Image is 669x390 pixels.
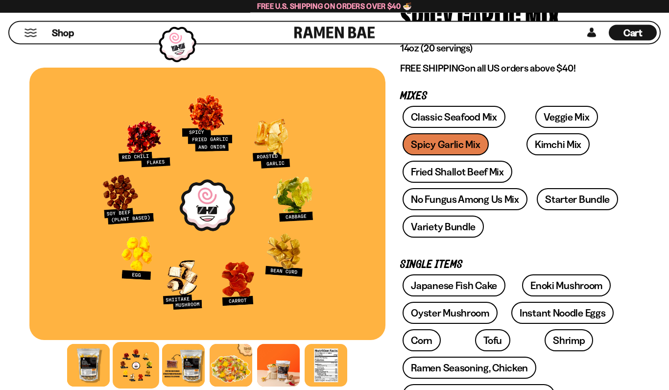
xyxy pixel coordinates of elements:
[537,189,618,211] a: Starter Bundle
[535,106,598,128] a: Veggie Mix
[403,161,512,183] a: Fried Shallot Beef Mix
[522,275,611,297] a: Enoki Mushroom
[403,189,527,211] a: No Fungus Among Us Mix
[403,275,505,297] a: Japanese Fish Cake
[52,25,74,41] a: Shop
[403,106,505,128] a: Classic Seafood Mix
[24,29,37,37] button: Mobile Menu Trigger
[526,134,590,156] a: Kimchi Mix
[400,63,625,75] p: on all US orders above $40!
[475,330,510,352] a: Tofu
[52,26,74,40] span: Shop
[400,63,465,74] strong: FREE SHIPPING
[403,216,484,238] a: Variety Bundle
[403,357,536,379] a: Ramen Seasoning, Chicken
[403,302,498,324] a: Oyster Mushroom
[623,27,643,39] span: Cart
[400,261,625,270] p: Single Items
[511,302,614,324] a: Instant Noodle Eggs
[545,330,593,352] a: Shrimp
[609,22,657,44] div: Cart
[257,1,412,11] span: Free U.S. Shipping on Orders over $40 🍜
[400,92,625,101] p: Mixes
[403,330,441,352] a: Corn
